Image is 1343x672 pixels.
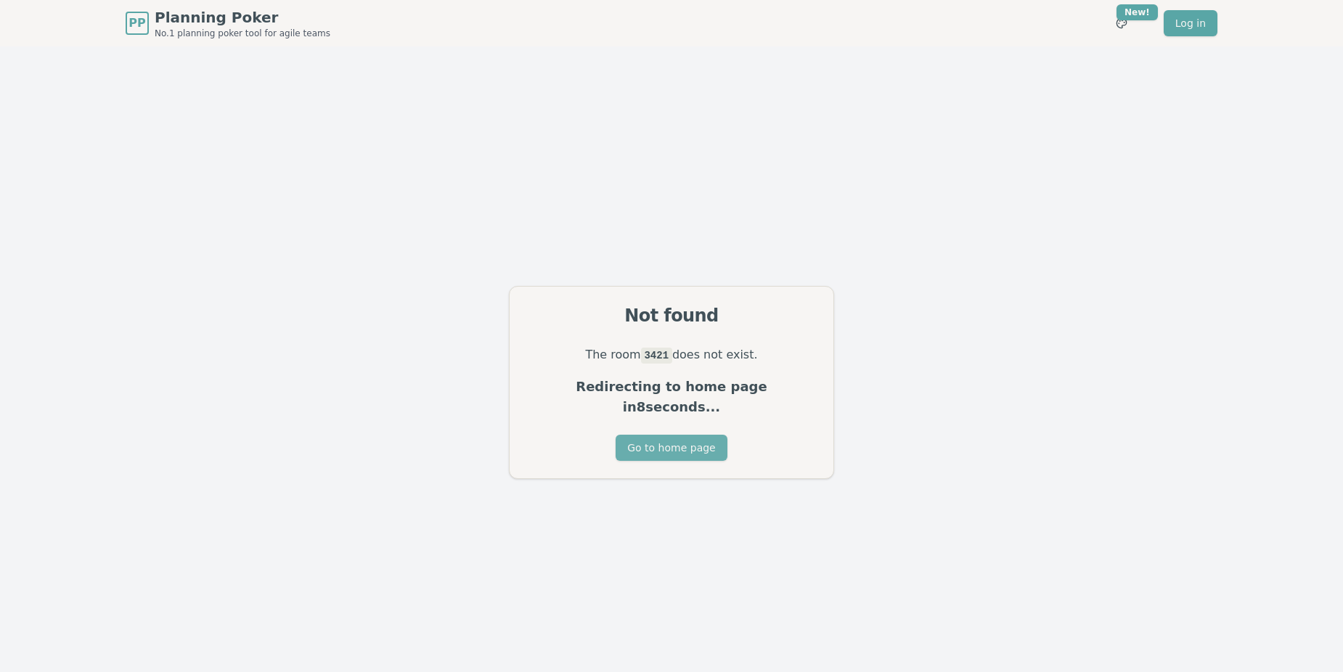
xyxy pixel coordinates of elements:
div: New! [1117,4,1158,20]
span: No.1 planning poker tool for agile teams [155,28,330,39]
a: PPPlanning PokerNo.1 planning poker tool for agile teams [126,7,330,39]
p: The room does not exist. [527,345,816,365]
code: 3421 [641,348,672,364]
p: Redirecting to home page in 8 seconds... [527,377,816,417]
div: Not found [527,304,816,327]
button: New! [1109,10,1135,36]
span: Planning Poker [155,7,330,28]
button: Go to home page [616,435,727,461]
a: Log in [1164,10,1217,36]
span: PP [128,15,145,32]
